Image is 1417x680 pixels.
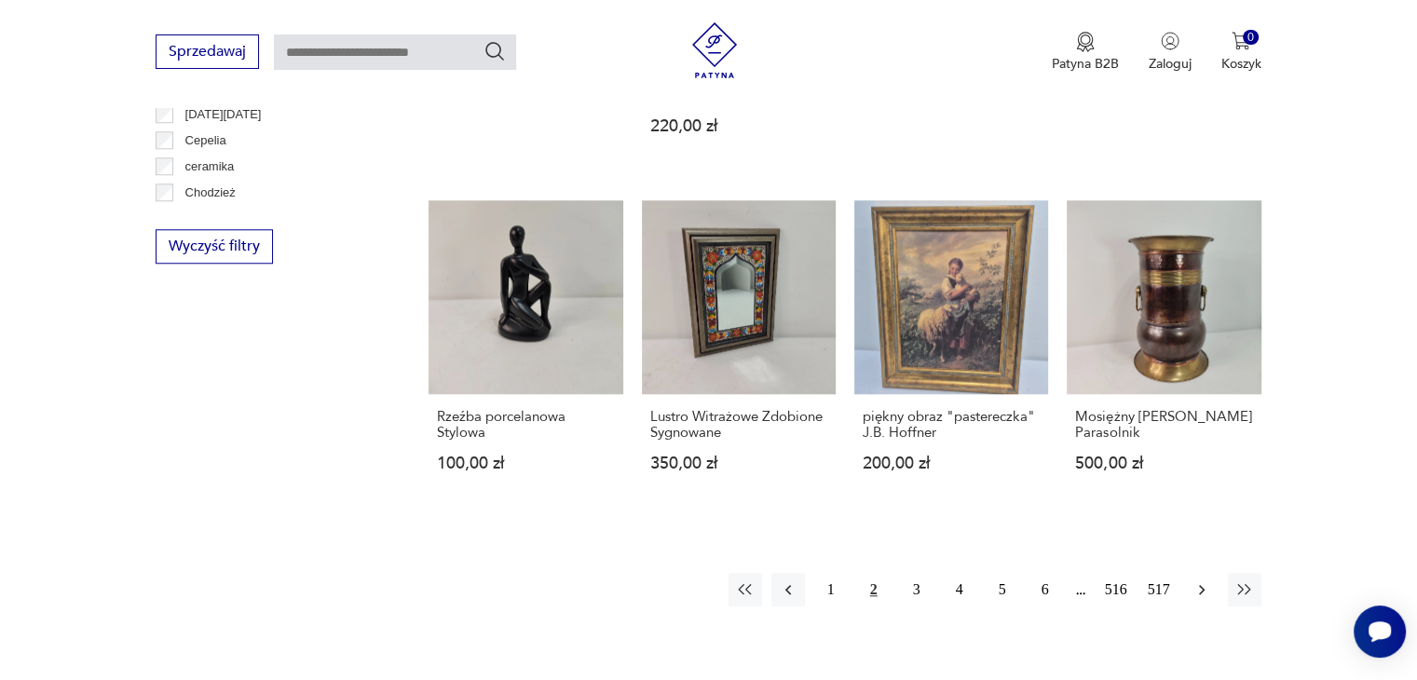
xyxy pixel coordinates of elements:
[156,229,273,264] button: Wyczyść filtry
[185,130,226,151] p: Cepelia
[1076,32,1095,52] img: Ikona medalu
[1099,573,1133,606] button: 516
[900,573,933,606] button: 3
[1221,55,1261,73] p: Koszyk
[986,573,1019,606] button: 5
[650,118,827,134] p: 220,00 zł
[1354,605,1406,658] iframe: Smartsupp widget button
[650,456,827,471] p: 350,00 zł
[185,209,232,229] p: Ćmielów
[857,573,891,606] button: 2
[1232,32,1250,50] img: Ikona koszyka
[863,456,1040,471] p: 200,00 zł
[156,47,259,60] a: Sprzedawaj
[185,104,262,125] p: [DATE][DATE]
[437,409,614,441] h3: Rzeźba porcelanowa Stylowa
[1221,32,1261,73] button: 0Koszyk
[814,573,848,606] button: 1
[650,409,827,441] h3: Lustro Witrażowe Zdobione Sygnowane
[943,573,976,606] button: 4
[1029,573,1062,606] button: 6
[437,456,614,471] p: 100,00 zł
[185,183,236,203] p: Chodzież
[1052,32,1119,73] button: Patyna B2B
[1142,573,1176,606] button: 517
[1075,456,1252,471] p: 500,00 zł
[1161,32,1179,50] img: Ikonka użytkownika
[863,409,1040,441] h3: piękny obraz "pastereczka" J.B. Hoffner
[1067,200,1260,508] a: Mosiężny Miedziany Wazon ParasolnikMosiężny [PERSON_NAME] Parasolnik500,00 zł
[1052,55,1119,73] p: Patyna B2B
[1243,30,1259,46] div: 0
[854,200,1048,508] a: piękny obraz "pastereczka" J.B. Hoffnerpiękny obraz "pastereczka" J.B. Hoffner200,00 zł
[687,22,743,78] img: Patyna - sklep z meblami i dekoracjami vintage
[429,200,622,508] a: Rzeźba porcelanowa StylowaRzeźba porcelanowa Stylowa100,00 zł
[1149,32,1192,73] button: Zaloguj
[642,200,836,508] a: Lustro Witrażowe Zdobione SygnowaneLustro Witrażowe Zdobione Sygnowane350,00 zł
[1075,409,1252,441] h3: Mosiężny [PERSON_NAME] Parasolnik
[185,156,235,177] p: ceramika
[1052,32,1119,73] a: Ikona medaluPatyna B2B
[484,40,506,62] button: Szukaj
[1149,55,1192,73] p: Zaloguj
[156,34,259,69] button: Sprzedawaj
